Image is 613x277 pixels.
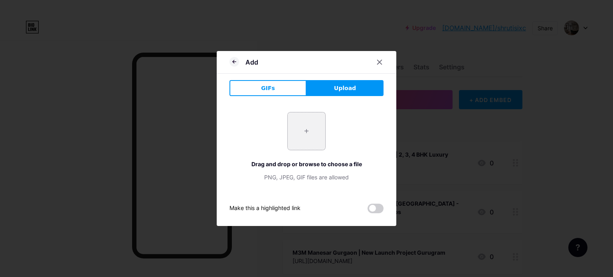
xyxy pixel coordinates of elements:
[261,84,275,92] span: GIFs
[334,84,356,92] span: Upload
[306,80,384,96] button: Upload
[229,173,384,181] div: PNG, JPEG, GIF files are allowed
[229,160,384,168] div: Drag and drop or browse to choose a file
[245,57,258,67] div: Add
[229,80,306,96] button: GIFs
[229,204,301,213] div: Make this a highlighted link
